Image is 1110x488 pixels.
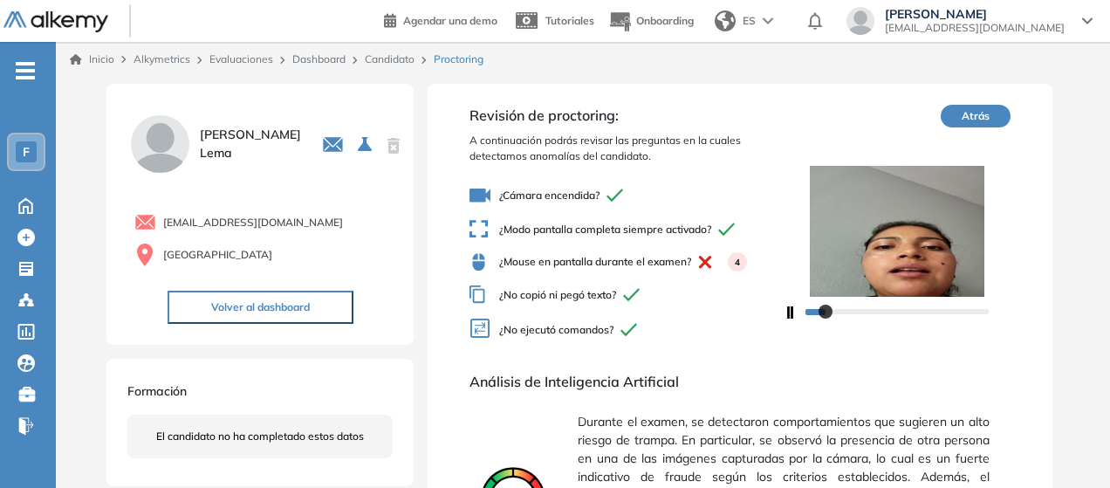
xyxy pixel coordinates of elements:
[156,429,364,444] span: El candidato no ha completado estos datos
[434,52,483,67] span: Proctoring
[209,52,273,65] a: Evaluaciones
[728,252,747,271] div: 4
[715,10,736,31] img: world
[608,3,694,40] button: Onboarding
[885,7,1065,21] span: [PERSON_NAME]
[403,14,497,27] span: Agendar una demo
[469,220,783,238] span: ¿Modo pantalla completa siempre activado?
[168,291,353,324] button: Volver al dashboard
[469,318,783,343] span: ¿No ejecutó comandos?
[163,247,272,263] span: [GEOGRAPHIC_DATA]
[469,133,783,164] span: A continuación podrás revisar las preguntas en la cuales detectamos anomalías del candidato.
[469,285,783,304] span: ¿No copió ni pegó texto?
[469,252,783,271] span: ¿Mouse en pantalla durante el examen?
[545,14,594,27] span: Tutoriales
[134,52,190,65] span: Alkymetrics
[885,21,1065,35] span: [EMAIL_ADDRESS][DOMAIN_NAME]
[292,52,346,65] a: Dashboard
[127,383,187,399] span: Formación
[70,52,114,67] a: Inicio
[200,126,301,162] span: [PERSON_NAME] Lema
[384,9,497,30] a: Agendar una demo
[365,52,415,65] a: Candidato
[469,105,783,126] span: Revisión de proctoring:
[743,13,756,29] span: ES
[636,14,694,27] span: Onboarding
[127,112,192,176] img: PROFILE_MENU_LOGO_USER
[469,185,783,206] span: ¿Cámara encendida?
[163,215,343,230] span: [EMAIL_ADDRESS][DOMAIN_NAME]
[16,69,35,72] i: -
[763,17,773,24] img: arrow
[469,371,1010,392] span: Análisis de Inteligencia Artificial
[23,145,30,159] span: F
[941,105,1011,127] button: Atrás
[3,11,108,33] img: Logo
